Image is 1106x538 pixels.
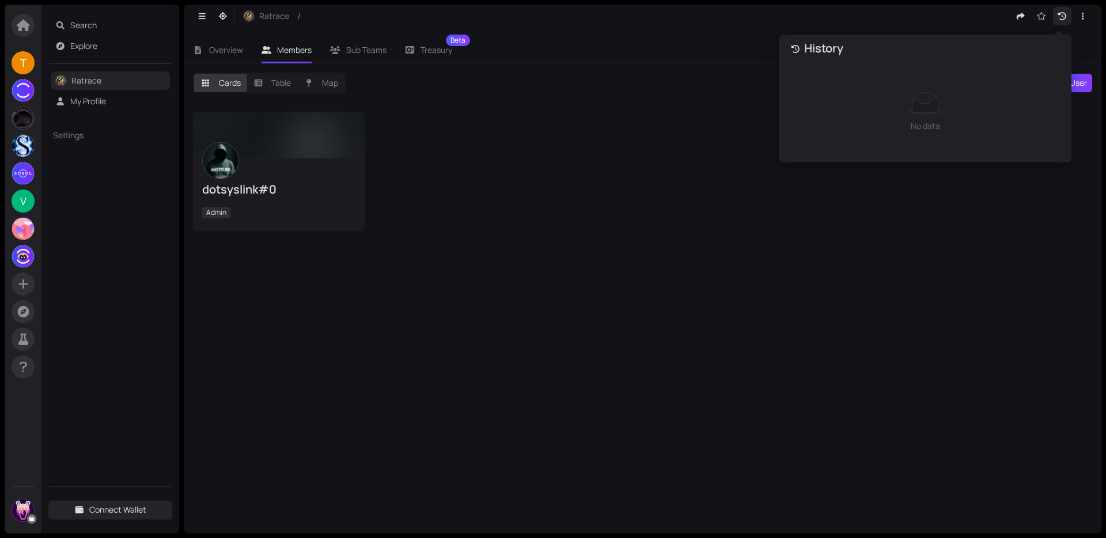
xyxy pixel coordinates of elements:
img: F74otHnKuz.jpeg [12,218,34,240]
div: Settings [48,122,172,149]
div: No data [795,120,1055,132]
span: Settings [53,129,147,142]
div: dotsyslink#0 [202,181,356,198]
span: Sub Teams [346,44,387,55]
img: 90807aa42c358df4310a63e5f2a53359.png [203,143,238,179]
a: Explore [70,40,97,51]
span: Treasury [421,46,452,54]
a: Ratrace [71,75,101,86]
img: Jo8aJ5B5ax.jpeg [12,499,34,521]
span: Search [70,16,166,35]
span: Members [277,44,312,55]
img: DqDBPFGanK.jpeg [12,107,34,129]
button: Connect Wallet [48,501,172,519]
span: T [20,51,26,74]
span: Overview [209,44,243,55]
img: T8Xj_ByQ5B.jpeg [12,162,34,184]
span: Connect Wallet [89,503,146,516]
span: Admin [202,207,230,218]
sup: Beta [446,35,470,46]
div: History [804,40,843,56]
img: S5xeEuA_KA.jpeg [12,79,34,101]
img: 1d3d5e142b2c057a2bb61662301e7eb7.webp [12,245,34,267]
span: V [20,190,26,213]
a: My Profile [70,96,106,107]
img: c3llwUlr6D.jpeg [12,135,34,157]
